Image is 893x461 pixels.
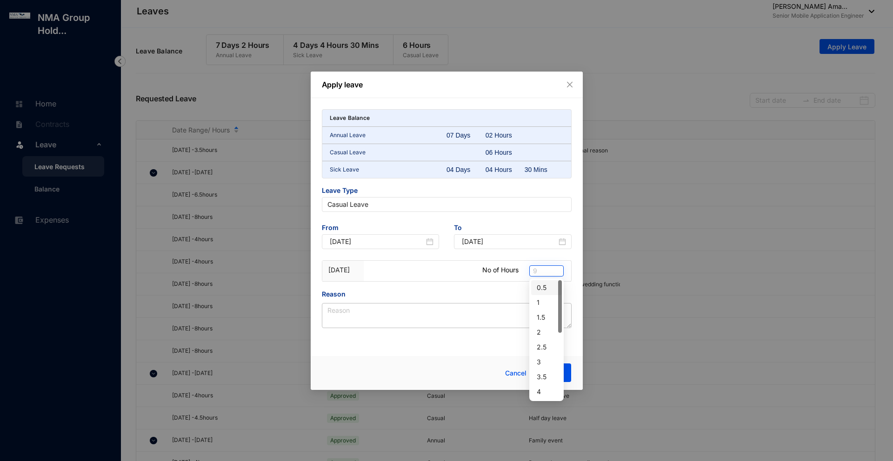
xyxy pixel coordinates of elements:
[537,312,556,323] div: 1.5
[486,165,525,174] div: 04 Hours
[454,223,572,234] span: To
[322,223,440,234] span: From
[330,237,425,247] input: Start Date
[486,148,525,157] div: 06 Hours
[486,131,525,140] div: 02 Hours
[322,303,572,328] textarea: Reason
[531,325,562,340] div: 2
[330,165,447,174] p: Sick Leave
[505,368,526,378] span: Cancel
[462,237,557,247] input: End Date
[531,355,562,369] div: 3
[322,289,352,299] label: Reason
[330,113,370,123] p: Leave Balance
[531,295,562,310] div: 1
[531,280,562,295] div: 0.5
[537,327,556,337] div: 2
[446,131,486,140] div: 07 Days
[322,79,572,90] p: Apply leave
[322,186,572,197] span: Leave Type
[327,198,566,211] span: Casual Leave
[525,165,564,174] div: 30 Mins
[537,387,556,397] div: 4
[531,340,562,355] div: 2.5
[531,310,562,325] div: 1.5
[533,266,560,276] span: 9
[330,148,447,157] p: Casual Leave
[566,81,573,88] span: close
[537,283,556,293] div: 0.5
[537,297,556,308] div: 1
[537,342,556,352] div: 2.5
[531,384,562,399] div: 4
[330,131,447,140] p: Annual Leave
[537,357,556,367] div: 3
[537,372,556,382] div: 3.5
[565,79,575,90] button: Close
[482,265,519,275] p: No of Hours
[446,165,486,174] div: 04 Days
[328,265,358,275] p: [DATE]
[498,364,533,382] button: Cancel
[531,369,562,384] div: 3.5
